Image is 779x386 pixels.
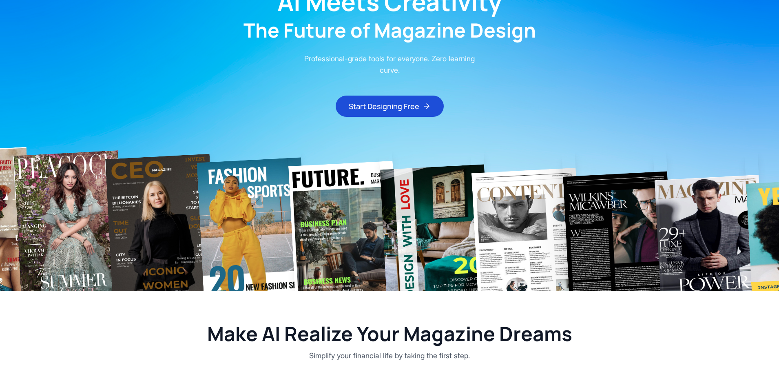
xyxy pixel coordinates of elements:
img: Fashion Trends [655,174,766,309]
img: Technology [288,161,400,309]
img: Food & Cooking [563,171,674,309]
h2: Make AI Realize Your Magazine Dreams [155,324,624,344]
h2: The Future of Magazine Design [243,20,536,40]
img: Fashion Magazine [14,150,126,309]
p: Professional-grade tools for everyone. Zero learning curve. [298,53,481,76]
p: Simplify your financial life by taking the first step. [155,350,624,361]
img: Lifestyle Magazine [105,154,217,309]
img: Travel [471,167,583,309]
img: Health & Wellness [380,164,491,309]
img: Business Advice [197,157,308,309]
button: Start Designing Free [336,96,444,117]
